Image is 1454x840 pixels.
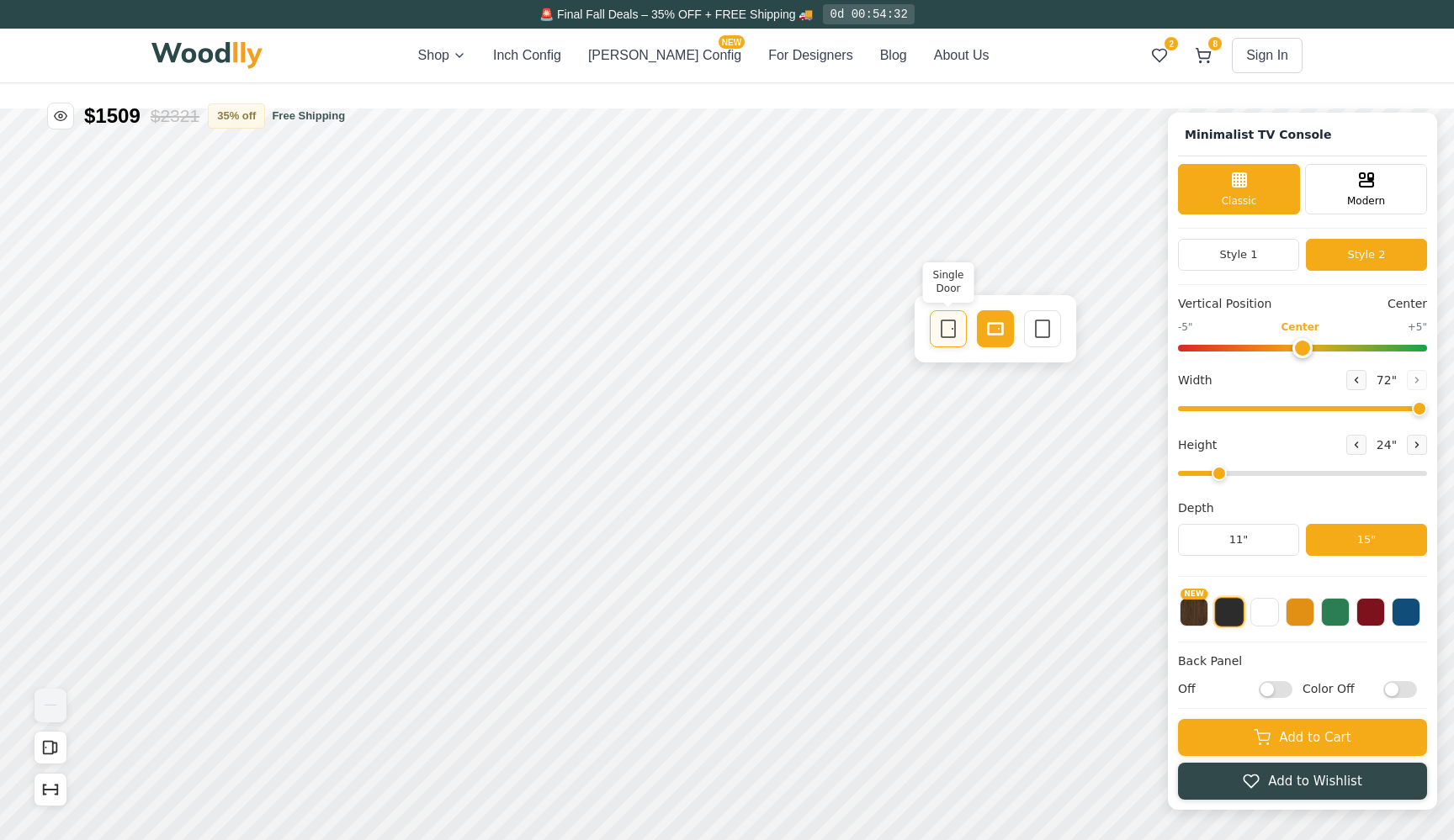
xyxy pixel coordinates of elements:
button: Inch Config [493,45,561,66]
input: Off [1259,681,1292,698]
span: 72 " [1373,371,1400,388]
button: White [1250,598,1279,626]
button: Add to Cart [1178,719,1427,756]
button: View Gallery [34,689,67,722]
button: 8 [1188,40,1218,71]
button: For Designers [768,45,852,66]
button: 15" [1306,524,1427,556]
button: Show Dimensions [34,773,67,806]
div: 0d 00:54:32 [823,4,914,24]
button: Toggle price visibility [47,103,74,129]
span: Vertical Position [1178,295,1271,313]
span: -5" [1178,320,1192,335]
button: [PERSON_NAME] ConfigNEW [588,45,741,66]
input: Color Off [1383,681,1417,698]
button: Sign In [1232,38,1303,73]
span: Off [1178,680,1250,698]
span: 2 [1165,37,1178,50]
span: Width [1178,371,1213,388]
button: NEW [1180,598,1208,626]
button: Open All Doors and Drawers [34,731,67,764]
button: Black [1214,597,1244,627]
span: Classic [1222,193,1257,209]
span: Height [1178,436,1217,453]
button: About Us [934,45,990,66]
button: Yellow [1286,598,1314,626]
button: Blog [880,45,907,66]
span: 🚨 Final Fall Deals – 35% OFF + FREE Shipping 🚚 [539,8,813,21]
button: Blue [1392,598,1420,626]
span: 24 " [1373,436,1400,453]
span: 8 [1208,37,1222,50]
span: Center [1388,295,1427,313]
h1: Click to rename [1178,123,1338,147]
span: NEW [1181,589,1207,600]
button: Red [1356,598,1385,626]
h4: Back Panel [1178,652,1427,670]
button: 11" [1178,524,1299,556]
span: +5" [1408,320,1427,335]
button: Style 1 [1178,239,1299,271]
span: Color Off [1303,680,1375,698]
button: Shop [418,45,466,66]
span: Center [1281,320,1319,335]
img: Gallery [34,689,66,722]
button: Add to Wishlist [1178,763,1427,800]
button: 2 [1144,40,1175,71]
span: Free shipping included [272,108,345,124]
span: NEW [719,35,745,49]
button: Green [1321,598,1350,626]
img: Woodlly [151,42,263,69]
span: Modern [1347,193,1385,209]
span: Depth [1178,499,1214,517]
button: Style 2 [1306,239,1427,271]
